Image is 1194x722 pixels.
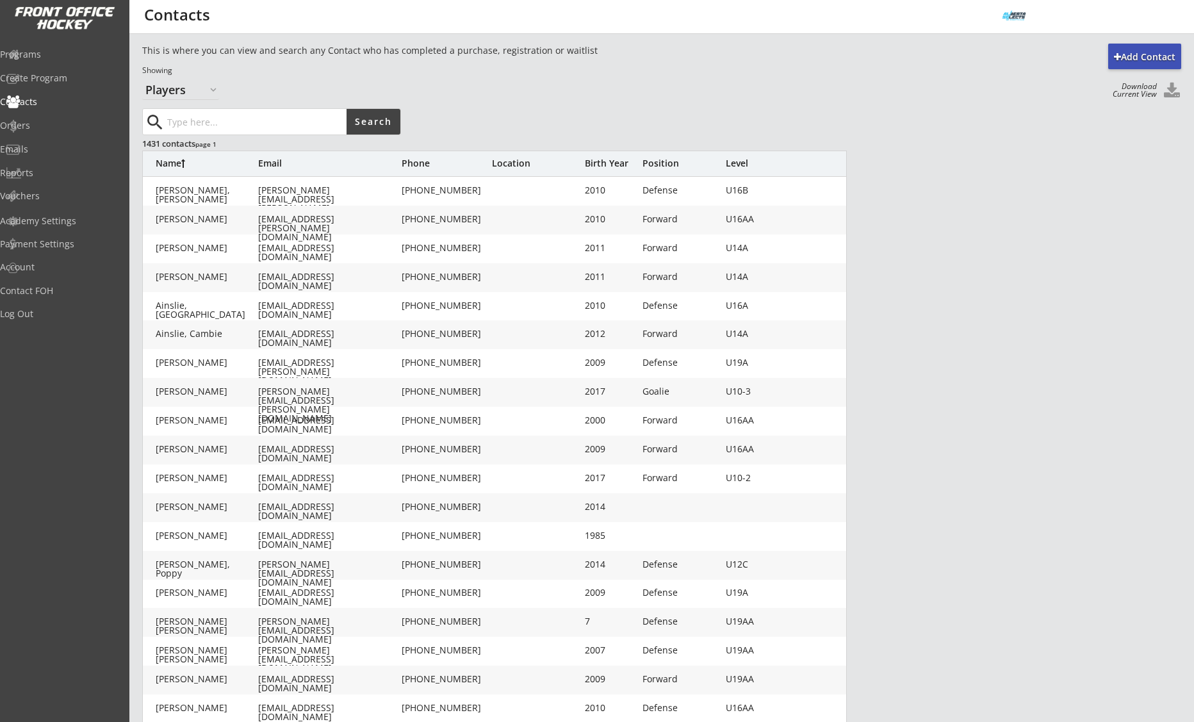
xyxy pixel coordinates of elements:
div: 2007 [585,646,636,655]
div: [EMAIL_ADDRESS][PERSON_NAME][DOMAIN_NAME] [258,358,399,385]
div: [PERSON_NAME] [156,416,258,425]
div: [PERSON_NAME] [156,272,258,281]
div: 2010 [585,186,636,195]
button: search [144,112,165,133]
div: 2009 [585,445,636,454]
div: [PERSON_NAME] [156,445,258,454]
div: [EMAIL_ADDRESS][DOMAIN_NAME] [258,588,399,606]
div: 2017 [585,473,636,482]
div: 1431 contacts [142,138,399,149]
div: [PERSON_NAME][EMAIL_ADDRESS][PERSON_NAME][DOMAIN_NAME] [258,186,399,222]
div: U14A [726,243,803,252]
div: [EMAIL_ADDRESS][DOMAIN_NAME] [258,301,399,319]
div: [PERSON_NAME] [156,387,258,396]
div: 2011 [585,272,636,281]
div: Name [156,159,258,168]
div: Forward [642,329,719,338]
div: [PHONE_NUMBER] [402,387,491,396]
div: [PHONE_NUMBER] [402,301,491,310]
div: U19A [726,358,803,367]
div: [PHONE_NUMBER] [402,272,491,281]
div: U16AA [726,416,803,425]
div: [PHONE_NUMBER] [402,675,491,684]
div: Defense [642,646,719,655]
div: Forward [642,272,719,281]
div: Defense [642,703,719,712]
div: [PHONE_NUMBER] [402,703,491,712]
div: [PERSON_NAME] [156,531,258,540]
input: Type here... [165,109,347,135]
div: [PERSON_NAME][EMAIL_ADDRESS][DOMAIN_NAME] [258,646,399,673]
div: Email [258,159,399,168]
div: [EMAIL_ADDRESS][DOMAIN_NAME] [258,416,399,434]
div: [PHONE_NUMBER] [402,502,491,511]
div: Forward [642,445,719,454]
div: U14A [726,329,803,338]
div: [PERSON_NAME], Poppy [156,560,258,578]
div: Showing [142,65,682,76]
div: [PERSON_NAME] [156,358,258,367]
div: [PERSON_NAME] [156,473,258,482]
div: [PHONE_NUMBER] [402,329,491,338]
div: 2009 [585,358,636,367]
div: Forward [642,473,719,482]
div: U16AA [726,215,803,224]
div: [PERSON_NAME][EMAIL_ADDRESS][DOMAIN_NAME] [258,617,399,644]
div: U19AA [726,646,803,655]
div: U16B [726,186,803,195]
div: U12C [726,560,803,569]
div: [PHONE_NUMBER] [402,416,491,425]
div: Goalie [642,387,719,396]
div: U19A [726,588,803,597]
div: U10-3 [726,387,803,396]
button: Search [347,109,400,135]
div: [EMAIL_ADDRESS][DOMAIN_NAME] [258,243,399,261]
div: [PHONE_NUMBER] [402,588,491,597]
div: [PHONE_NUMBER] [402,243,491,252]
div: [PHONE_NUMBER] [402,617,491,626]
div: [PERSON_NAME] [156,703,258,712]
div: [EMAIL_ADDRESS][PERSON_NAME][DOMAIN_NAME] [258,215,399,242]
div: Ainslie, Cambie [156,329,258,338]
div: 2014 [585,560,636,569]
div: [EMAIL_ADDRESS][DOMAIN_NAME] [258,445,399,463]
div: Defense [642,301,719,310]
div: Defense [642,617,719,626]
div: 2014 [585,502,636,511]
div: Forward [642,243,719,252]
div: Defense [642,358,719,367]
div: U14A [726,272,803,281]
div: [PERSON_NAME], [PERSON_NAME] [156,186,258,204]
div: [PHONE_NUMBER] [402,445,491,454]
font: page 1 [195,140,217,149]
div: Location [492,159,582,168]
div: U10-2 [726,473,803,482]
div: [PERSON_NAME] [PERSON_NAME] [156,646,258,664]
div: [EMAIL_ADDRESS][DOMAIN_NAME] [258,703,399,721]
div: [PERSON_NAME] [156,502,258,511]
div: [PERSON_NAME] [156,243,258,252]
button: Click to download all Contacts. Your browser settings may try to block it, check your security se... [1162,83,1181,100]
div: [EMAIL_ADDRESS][DOMAIN_NAME] [258,675,399,693]
div: 2009 [585,588,636,597]
div: U19AA [726,617,803,626]
div: [PHONE_NUMBER] [402,215,491,224]
div: Download Current View [1106,83,1157,98]
div: U16AA [726,445,803,454]
div: U16A [726,301,803,310]
div: [PHONE_NUMBER] [402,531,491,540]
div: Ainslie, [GEOGRAPHIC_DATA] [156,301,258,319]
div: 2011 [585,243,636,252]
div: [PERSON_NAME][EMAIL_ADDRESS][PERSON_NAME][DOMAIN_NAME] [258,387,399,423]
div: [PHONE_NUMBER] [402,473,491,482]
div: 2000 [585,416,636,425]
div: [EMAIL_ADDRESS][DOMAIN_NAME] [258,473,399,491]
div: Defense [642,560,719,569]
div: This is where you can view and search any Contact who has completed a purchase, registration or w... [142,44,682,57]
div: Defense [642,186,719,195]
div: [PERSON_NAME][EMAIL_ADDRESS][DOMAIN_NAME] [258,560,399,587]
div: Forward [642,675,719,684]
div: Position [642,159,719,168]
div: Phone [402,159,491,168]
div: Forward [642,416,719,425]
